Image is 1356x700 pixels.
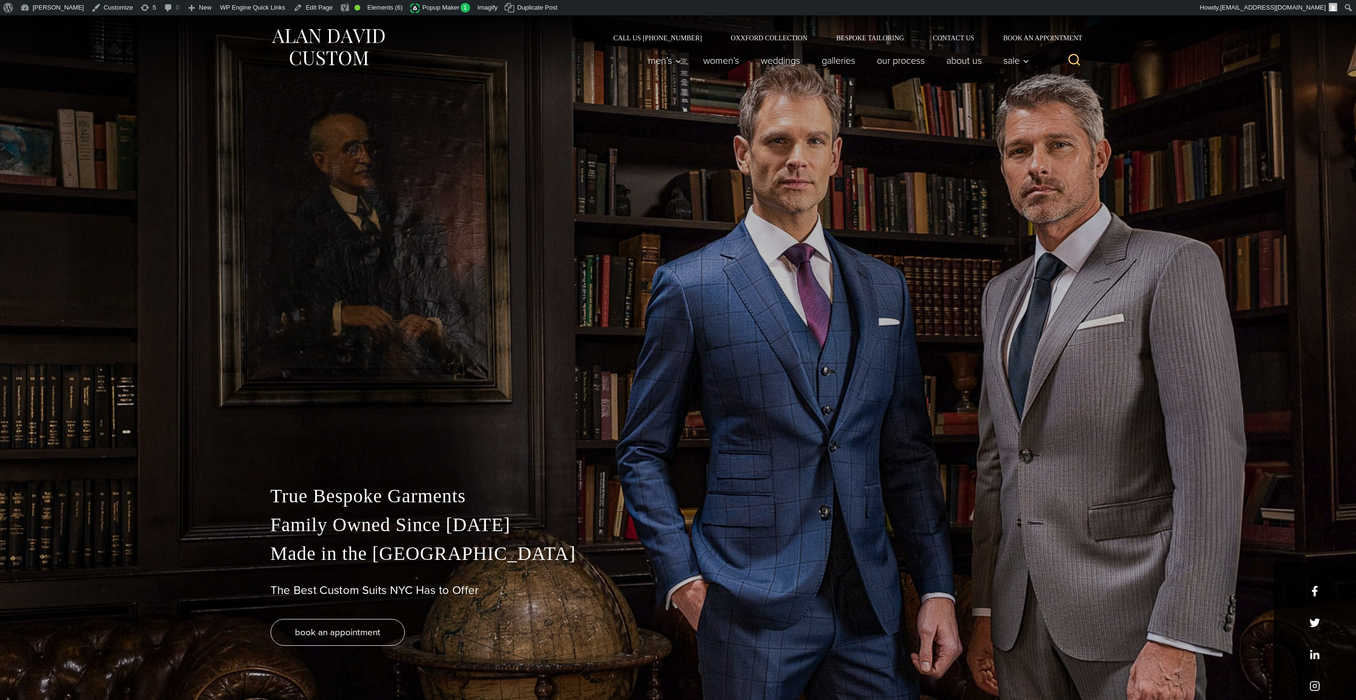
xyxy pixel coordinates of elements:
a: Contact Us [919,35,989,41]
p: True Bespoke Garments Family Owned Since [DATE] Made in the [GEOGRAPHIC_DATA] [271,482,1086,568]
span: Men’s [648,56,682,65]
a: facebook [1309,586,1320,596]
a: weddings [750,51,811,70]
a: linkedin [1309,649,1320,660]
a: Our Process [866,51,935,70]
a: Bespoke Tailoring [822,35,918,41]
a: Book an Appointment [989,35,1085,41]
a: Galleries [811,51,866,70]
h1: The Best Custom Suits NYC Has to Offer [271,583,1086,597]
a: About Us [935,51,992,70]
span: Sale [1003,56,1029,65]
a: Women’s [692,51,750,70]
a: instagram [1309,681,1320,691]
a: Call Us [PHONE_NUMBER] [599,35,717,41]
a: book an appointment [271,619,405,646]
span: [EMAIL_ADDRESS][DOMAIN_NAME] [1220,4,1326,11]
div: Good [354,5,360,11]
nav: Secondary Navigation [599,35,1086,41]
img: Alan David Custom [271,26,386,69]
span: book an appointment [295,625,380,639]
span: 1 [460,3,471,12]
a: x/twitter [1309,617,1320,628]
nav: Primary Navigation [637,51,1034,70]
button: View Search Form [1063,49,1086,72]
a: Oxxford Collection [716,35,822,41]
